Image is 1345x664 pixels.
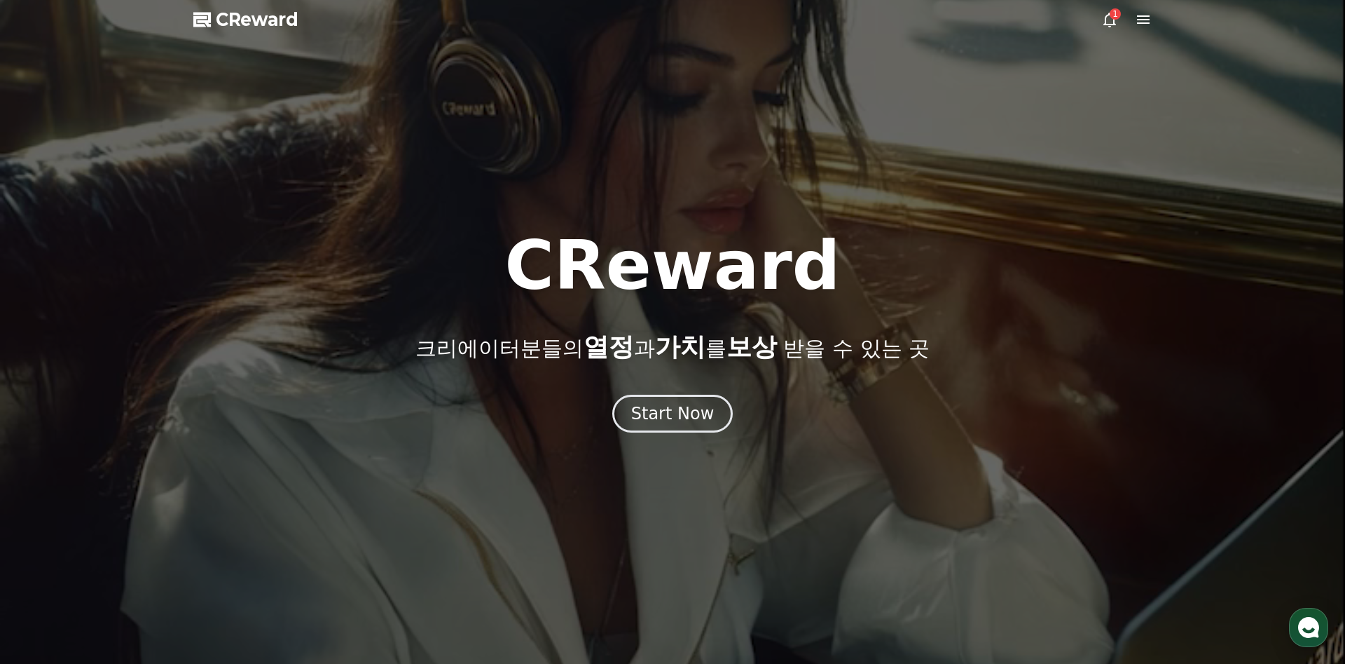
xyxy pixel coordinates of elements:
span: CReward [216,8,298,31]
span: 가치 [655,332,705,361]
span: 보상 [726,332,777,361]
button: Start Now [612,395,733,433]
div: Start Now [631,402,715,425]
div: 1 [1110,8,1121,20]
a: CReward [193,8,298,31]
a: Start Now [612,409,733,422]
span: 열정 [584,332,634,361]
p: 크리에이터분들의 과 를 받을 수 있는 곳 [415,333,930,361]
h1: CReward [504,232,840,299]
a: 1 [1101,11,1118,28]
